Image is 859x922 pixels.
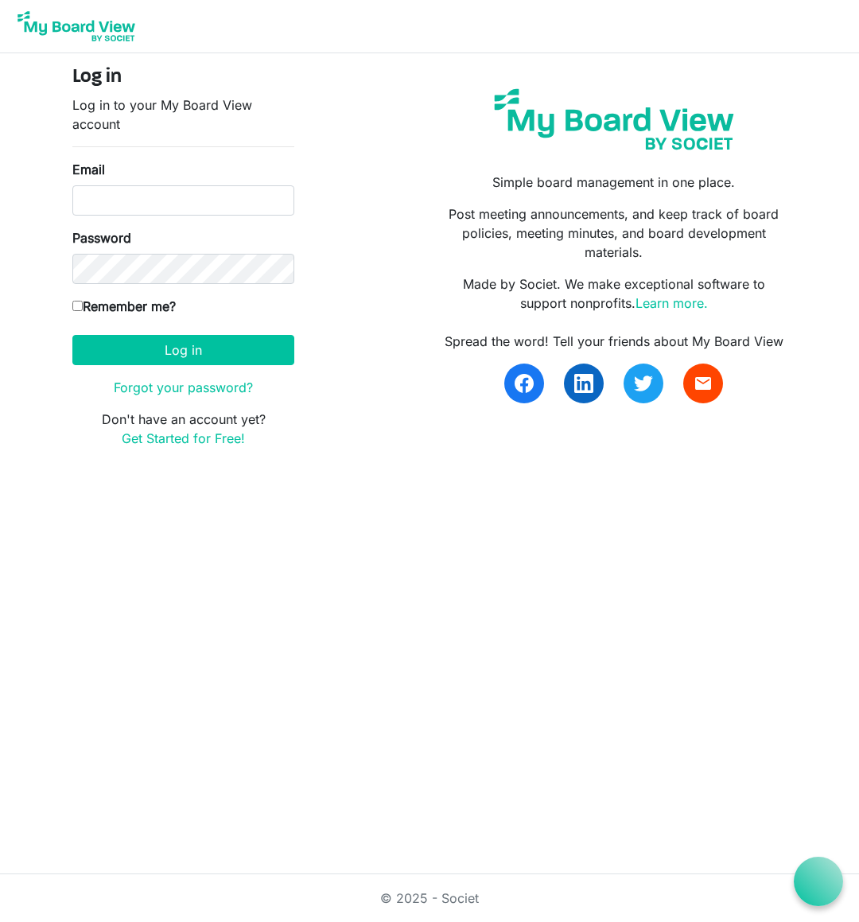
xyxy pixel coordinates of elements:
[636,295,708,311] a: Learn more.
[484,79,744,160] img: my-board-view-societ.svg
[72,301,83,311] input: Remember me?
[634,374,653,393] img: twitter.svg
[72,297,176,316] label: Remember me?
[515,374,534,393] img: facebook.svg
[72,160,105,179] label: Email
[13,6,140,46] img: My Board View Logo
[72,410,294,448] p: Don't have an account yet?
[574,374,593,393] img: linkedin.svg
[683,364,723,403] a: email
[380,890,479,906] a: © 2025 - Societ
[72,335,294,365] button: Log in
[72,95,294,134] p: Log in to your My Board View account
[72,66,294,89] h4: Log in
[122,430,245,446] a: Get Started for Free!
[441,173,787,192] p: Simple board management in one place.
[441,204,787,262] p: Post meeting announcements, and keep track of board policies, meeting minutes, and board developm...
[114,379,253,395] a: Forgot your password?
[72,228,131,247] label: Password
[694,374,713,393] span: email
[441,274,787,313] p: Made by Societ. We make exceptional software to support nonprofits.
[441,332,787,351] div: Spread the word! Tell your friends about My Board View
